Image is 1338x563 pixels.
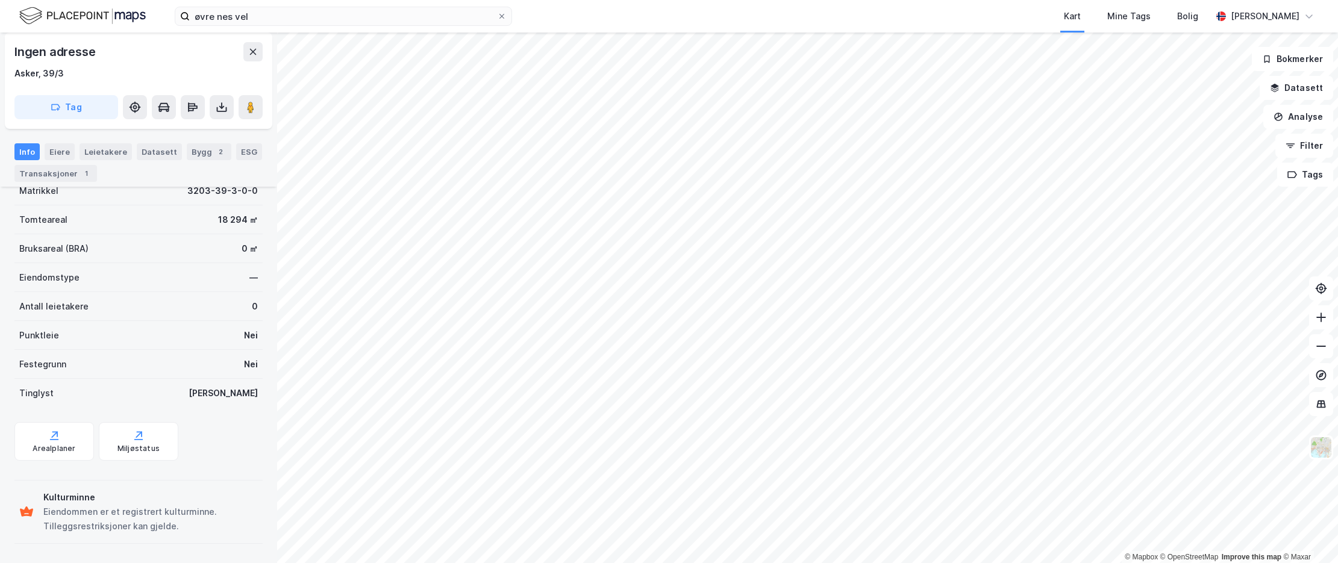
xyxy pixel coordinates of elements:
[1278,505,1338,563] iframe: Chat Widget
[1125,553,1158,561] a: Mapbox
[1231,9,1299,23] div: [PERSON_NAME]
[244,357,258,372] div: Nei
[244,328,258,343] div: Nei
[14,143,40,160] div: Info
[1177,9,1198,23] div: Bolig
[1260,76,1333,100] button: Datasett
[19,241,89,256] div: Bruksareal (BRA)
[252,299,258,314] div: 0
[19,357,66,372] div: Festegrunn
[187,143,231,160] div: Bygg
[242,241,258,256] div: 0 ㎡
[218,213,258,227] div: 18 294 ㎡
[1160,553,1219,561] a: OpenStreetMap
[43,505,258,533] div: Eiendommen er et registrert kulturminne. Tilleggsrestriksjoner kan gjelde.
[1064,9,1081,23] div: Kart
[249,270,258,285] div: —
[19,213,67,227] div: Tomteareal
[45,143,75,160] div: Eiere
[14,42,98,61] div: Ingen adresse
[1275,134,1333,158] button: Filter
[190,7,497,25] input: Søk på adresse, matrikkel, gårdeiere, leietakere eller personer
[187,184,258,198] div: 3203-39-3-0-0
[1263,105,1333,129] button: Analyse
[19,328,59,343] div: Punktleie
[19,299,89,314] div: Antall leietakere
[1278,505,1338,563] div: Kontrollprogram for chat
[1310,436,1333,459] img: Z
[1252,47,1333,71] button: Bokmerker
[236,143,262,160] div: ESG
[43,490,258,505] div: Kulturminne
[1222,553,1281,561] a: Improve this map
[1107,9,1151,23] div: Mine Tags
[80,143,132,160] div: Leietakere
[1277,163,1333,187] button: Tags
[14,95,118,119] button: Tag
[19,184,58,198] div: Matrikkel
[189,386,258,400] div: [PERSON_NAME]
[80,167,92,179] div: 1
[14,165,97,182] div: Transaksjoner
[14,66,64,81] div: Asker, 39/3
[137,143,182,160] div: Datasett
[214,146,227,158] div: 2
[19,270,80,285] div: Eiendomstype
[33,444,75,453] div: Arealplaner
[19,386,54,400] div: Tinglyst
[19,5,146,26] img: logo.f888ab2527a4732fd821a326f86c7f29.svg
[117,444,160,453] div: Miljøstatus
